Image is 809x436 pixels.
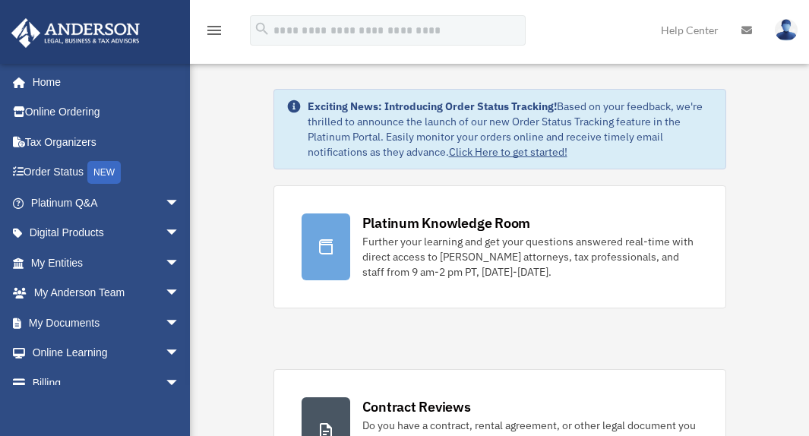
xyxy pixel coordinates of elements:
span: arrow_drop_down [165,218,195,249]
a: Platinum Q&Aarrow_drop_down [11,188,203,218]
a: Digital Productsarrow_drop_down [11,218,203,248]
a: Order StatusNEW [11,157,203,188]
div: Contract Reviews [362,397,471,416]
div: Based on your feedback, we're thrilled to announce the launch of our new Order Status Tracking fe... [308,99,713,160]
a: Click Here to get started! [449,145,567,159]
i: menu [205,21,223,39]
span: arrow_drop_down [165,278,195,309]
a: Billingarrow_drop_down [11,368,203,398]
span: arrow_drop_down [165,248,195,279]
i: search [254,21,270,37]
div: NEW [87,161,121,184]
span: arrow_drop_down [165,308,195,339]
a: menu [205,27,223,39]
a: Online Ordering [11,97,203,128]
a: My Anderson Teamarrow_drop_down [11,278,203,308]
a: My Entitiesarrow_drop_down [11,248,203,278]
a: Tax Organizers [11,127,203,157]
strong: Exciting News: Introducing Order Status Tracking! [308,100,557,113]
a: Platinum Knowledge Room Further your learning and get your questions answered real-time with dire... [273,185,726,308]
span: arrow_drop_down [165,368,195,399]
a: Online Learningarrow_drop_down [11,338,203,368]
span: arrow_drop_down [165,338,195,369]
div: Further your learning and get your questions answered real-time with direct access to [PERSON_NAM... [362,234,698,280]
img: User Pic [775,19,798,41]
a: My Documentsarrow_drop_down [11,308,203,338]
div: Platinum Knowledge Room [362,213,531,232]
img: Anderson Advisors Platinum Portal [7,18,144,48]
span: arrow_drop_down [165,188,195,219]
a: Home [11,67,195,97]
